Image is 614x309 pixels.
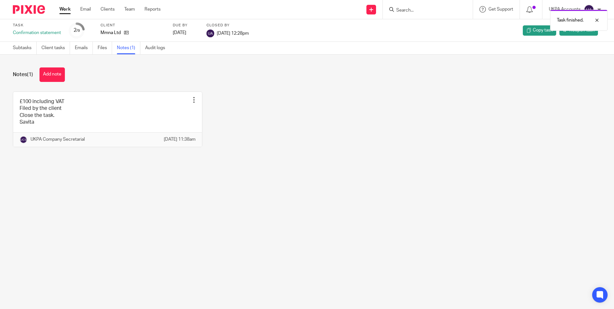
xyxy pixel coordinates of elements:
[173,30,198,36] div: [DATE]
[13,71,33,78] h1: Notes
[80,6,91,13] a: Email
[27,72,33,77] span: (1)
[584,4,594,15] img: svg%3E
[59,6,71,13] a: Work
[74,27,80,34] div: 2
[41,42,70,54] a: Client tasks
[13,23,61,28] label: Task
[75,42,93,54] a: Emails
[145,6,161,13] a: Reports
[164,136,196,143] p: [DATE] 11:38am
[173,23,198,28] label: Due by
[98,42,112,54] a: Files
[101,6,115,13] a: Clients
[145,42,170,54] a: Audit logs
[101,23,165,28] label: Client
[557,17,583,23] p: Task finished.
[217,31,249,35] span: [DATE] 12:28pm
[101,30,121,36] p: Mmna Ltd
[124,6,135,13] a: Team
[13,30,61,36] div: Confirmation statement
[13,42,37,54] a: Subtasks
[76,29,80,32] small: /9
[117,42,140,54] a: Notes (1)
[39,67,65,82] button: Add note
[20,136,27,144] img: svg%3E
[31,136,85,143] p: UKPA Company Secretarial
[206,30,214,37] img: svg%3E
[206,23,249,28] label: Closed by
[13,5,45,14] img: Pixie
